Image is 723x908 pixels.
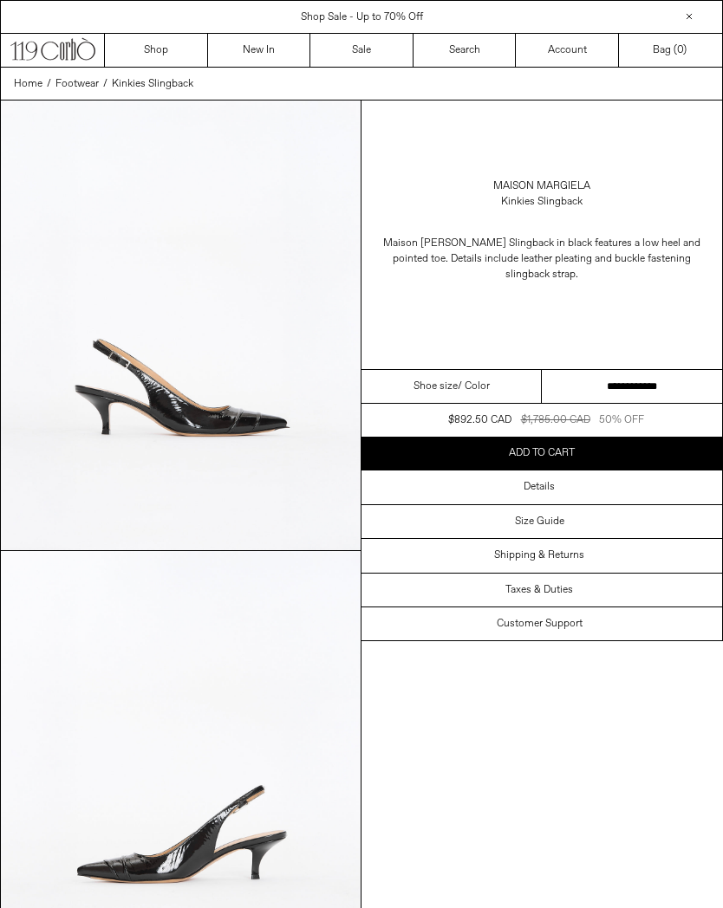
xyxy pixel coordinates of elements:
[501,194,583,210] div: Kinkies Slingback
[105,34,208,67] a: Shop
[619,34,722,67] a: Bag ()
[493,178,590,194] a: Maison Margiela
[599,412,644,428] div: 50% OFF
[112,76,193,92] a: Kinkies Slingback
[505,584,573,596] h3: Taxes & Duties
[14,76,42,92] a: Home
[497,618,583,630] h3: Customer Support
[414,34,517,67] a: Search
[1,101,361,550] img: Corbo-04-05-20256023copy_1800x1800.jpg
[521,412,590,428] div: $1,785.00 CAD
[516,34,619,67] a: Account
[310,34,414,67] a: Sale
[55,77,99,91] span: Footwear
[301,10,423,24] a: Shop Sale - Up to 70% Off
[379,227,705,291] p: Maison [PERSON_NAME] Slingback in black features a low heel and pointed toe. Details include leat...
[112,77,193,91] span: Kinkies Slingback
[47,76,51,92] span: /
[677,42,687,58] span: )
[103,76,107,92] span: /
[208,34,311,67] a: New In
[515,516,564,528] h3: Size Guide
[414,379,458,394] span: Shoe size
[524,481,555,493] h3: Details
[448,412,511,428] div: $892.50 CAD
[677,43,683,57] span: 0
[14,77,42,91] span: Home
[55,76,99,92] a: Footwear
[361,437,722,470] button: Add to cart
[494,549,584,561] h3: Shipping & Returns
[509,446,575,460] span: Add to cart
[458,379,490,394] span: / Color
